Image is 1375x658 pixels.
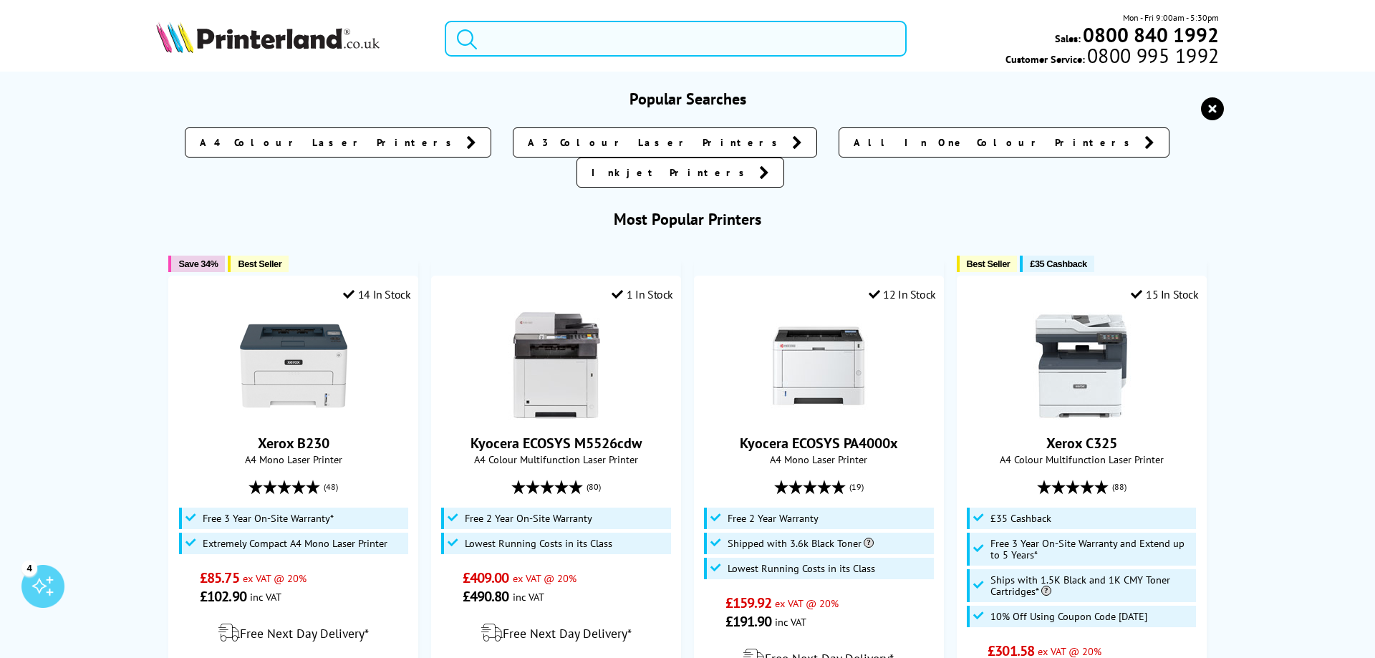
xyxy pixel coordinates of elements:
span: Free 2 Year On-Site Warranty [465,513,592,524]
span: All In One Colour Printers [854,135,1137,150]
span: Free 3 Year On-Site Warranty and Extend up to 5 Years* [990,538,1192,561]
span: Sales: [1055,32,1081,45]
div: 4 [21,560,37,576]
a: Xerox B230 [258,434,329,453]
img: Xerox B230 [240,312,347,420]
img: Printerland Logo [156,21,380,53]
span: £35 Cashback [990,513,1051,524]
span: Ships with 1.5K Black and 1K CMY Toner Cartridges* [990,574,1192,597]
b: 0800 840 1992 [1083,21,1219,48]
span: Mon - Fri 9:00am - 5:30pm [1123,11,1219,24]
button: Best Seller [957,256,1018,272]
a: All In One Colour Printers [839,127,1169,158]
a: A3 Colour Laser Printers [513,127,817,158]
button: Save 34% [168,256,225,272]
a: Xerox B230 [240,408,347,422]
span: A4 Colour Laser Printers [200,135,459,150]
span: (19) [849,473,864,500]
button: £35 Cashback [1020,256,1094,272]
span: Best Seller [238,258,281,269]
span: £191.90 [725,612,772,631]
span: £85.75 [200,569,239,587]
span: (48) [324,473,338,500]
span: inc VAT [775,615,806,629]
div: 15 In Stock [1131,287,1198,301]
span: Free 2 Year Warranty [728,513,819,524]
a: Xerox C325 [1046,434,1117,453]
input: Search product or brand [445,21,907,57]
span: ex VAT @ 20% [513,571,576,585]
span: £102.90 [200,587,246,606]
span: A4 Colour Multifunction Laser Printer [439,453,673,466]
button: Best Seller [228,256,289,272]
span: Lowest Running Costs in its Class [465,538,612,549]
img: Xerox C325 [1028,312,1135,420]
div: 14 In Stock [343,287,410,301]
span: A4 Colour Multifunction Laser Printer [965,453,1199,466]
span: A3 Colour Laser Printers [528,135,785,150]
a: Kyocera ECOSYS PA4000x [765,408,872,422]
span: Inkjet Printers [592,165,752,180]
span: Best Seller [967,258,1010,269]
span: (80) [587,473,601,500]
div: 12 In Stock [869,287,936,301]
span: ex VAT @ 20% [1038,644,1101,658]
span: 10% Off Using Coupon Code [DATE] [990,611,1147,622]
h3: Popular Searches [156,89,1220,109]
a: 0800 840 1992 [1081,28,1219,42]
a: Kyocera ECOSYS M5526cdw [471,434,642,453]
span: £490.80 [463,587,509,606]
span: £35 Cashback [1030,258,1086,269]
div: modal_delivery [439,613,673,653]
span: Extremely Compact A4 Mono Laser Printer [203,538,387,549]
span: 0800 995 1992 [1085,49,1219,62]
a: Printerland Logo [156,21,427,56]
img: Kyocera ECOSYS M5526cdw [503,312,610,420]
span: inc VAT [513,590,544,604]
span: Lowest Running Costs in its Class [728,563,875,574]
div: modal_delivery [176,613,410,653]
a: Xerox C325 [1028,408,1135,422]
span: inc VAT [250,590,281,604]
span: ex VAT @ 20% [243,571,307,585]
span: £409.00 [463,569,509,587]
span: Save 34% [178,258,218,269]
span: £159.92 [725,594,772,612]
img: Kyocera ECOSYS PA4000x [765,312,872,420]
span: A4 Mono Laser Printer [176,453,410,466]
span: Free 3 Year On-Site Warranty* [203,513,334,524]
span: A4 Mono Laser Printer [702,453,936,466]
div: 1 In Stock [612,287,673,301]
a: Inkjet Printers [576,158,784,188]
span: (88) [1112,473,1126,500]
span: Customer Service: [1005,49,1219,66]
a: A4 Colour Laser Printers [185,127,491,158]
h3: Most Popular Printers [156,209,1220,229]
span: ex VAT @ 20% [775,596,839,610]
a: Kyocera ECOSYS M5526cdw [503,408,610,422]
a: Kyocera ECOSYS PA4000x [740,434,898,453]
span: Shipped with 3.6k Black Toner [728,538,874,549]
